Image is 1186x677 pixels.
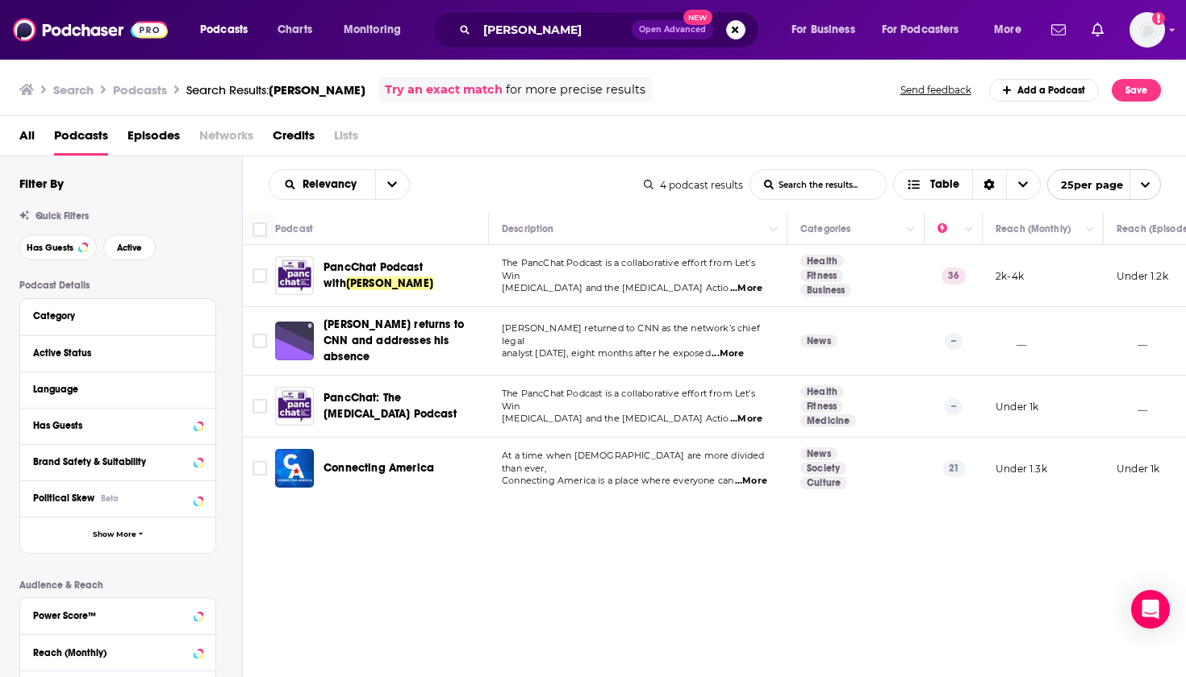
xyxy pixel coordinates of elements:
[269,82,365,98] span: [PERSON_NAME]
[477,17,632,43] input: Search podcasts, credits, & more...
[1048,172,1123,197] span: 25 per page
[994,19,1021,41] span: More
[1117,462,1159,476] p: Under 1k
[33,305,203,326] button: Category
[959,220,979,239] button: Column Actions
[1130,12,1165,48] img: User Profile
[101,493,119,504] div: Beta
[506,81,645,99] span: for more precise results
[1130,12,1165,48] button: Show profile menu
[19,176,64,191] h2: Filter By
[324,391,457,421] span: PancChat: The [MEDICAL_DATA] Podcast
[278,19,312,41] span: Charts
[20,517,215,553] button: Show More
[938,219,960,239] div: Power Score
[324,461,434,475] span: Connecting America
[800,284,851,297] a: Business
[334,123,358,156] span: Lists
[186,82,365,98] div: Search Results:
[945,333,963,349] p: --
[346,276,433,290] span: [PERSON_NAME]
[639,26,706,34] span: Open Advanced
[800,400,843,413] a: Fitness
[13,15,168,45] a: Podchaser - Follow, Share and Rate Podcasts
[800,447,837,460] a: News
[275,387,314,426] a: PancChat: The Pancreatic Cancer Podcast
[33,420,189,431] div: Has Guests
[253,334,267,348] span: Toggle select row
[19,123,35,156] a: All
[33,451,203,471] button: Brand Safety & Suitability
[901,220,921,239] button: Column Actions
[502,322,760,347] span: [PERSON_NAME] returned to CNN as the network’s chief legal
[942,268,966,284] p: 36
[764,220,783,239] button: Column Actions
[33,379,203,399] button: Language
[882,19,959,41] span: For Podcasters
[19,235,97,260] button: Has Guests
[1117,269,1168,283] p: Under 1.2k
[54,123,108,156] span: Podcasts
[502,388,755,412] span: The PancChat Podcast is a collaborative effort from Let’s Win
[33,343,203,363] button: Active Status
[730,282,762,295] span: ...More
[972,170,1006,199] div: Sort Direction
[19,579,216,591] p: Audience & Reach
[103,235,156,260] button: Active
[269,169,410,200] h2: Choose List sort
[385,81,503,99] a: Try an exact match
[275,449,314,488] img: Connecting America
[324,460,434,476] a: Connecting America
[253,268,267,283] span: Toggle select row
[33,647,189,658] div: Reach (Monthly)
[893,169,1041,200] button: Choose View
[780,17,875,43] button: open menu
[800,269,843,282] a: Fitness
[53,82,94,98] h3: Search
[1080,220,1100,239] button: Column Actions
[800,334,837,347] a: News
[33,488,203,508] button: Political SkewBeta
[324,317,483,365] a: [PERSON_NAME] returns to CNN and addresses his absence
[253,399,267,413] span: Toggle select row
[253,461,267,476] span: Toggle select row
[1130,12,1165,48] span: Logged in as lorenzaingram
[502,450,765,474] span: At a time when [DEMOGRAPHIC_DATA] are more divided than ever,
[93,530,136,539] span: Show More
[983,17,1042,43] button: open menu
[989,79,1100,102] a: Add a Podcast
[930,179,959,190] span: Table
[267,17,322,43] a: Charts
[644,179,743,191] div: 4 podcast results
[502,282,729,293] span: [MEDICAL_DATA] and the [MEDICAL_DATA] Actio
[800,414,856,427] a: Medicine
[996,334,1026,348] p: __
[375,170,409,199] button: open menu
[324,318,464,363] span: [PERSON_NAME] returns to CNN and addresses his absence
[871,17,983,43] button: open menu
[269,179,375,190] button: open menu
[117,243,142,252] span: Active
[33,604,203,625] button: Power Score™
[502,257,755,281] span: The PancChat Podcast is a collaborative effort from Let’s Win
[19,280,216,291] p: Podcast Details
[996,269,1024,283] p: 2k-4k
[324,260,483,292] a: PancChat Podcast with[PERSON_NAME]
[324,390,483,422] a: PancChat: The [MEDICAL_DATA] Podcast
[800,219,850,239] div: Categories
[332,17,422,43] button: open menu
[127,123,180,156] a: Episodes
[33,310,192,322] div: Category
[1131,590,1170,629] div: Open Intercom Messenger
[1085,16,1110,44] a: Show notifications dropdown
[996,219,1071,239] div: Reach (Monthly)
[33,347,192,359] div: Active Status
[945,398,963,414] p: --
[1117,400,1147,413] p: __
[502,347,711,359] span: analyst [DATE], eight months after he exposed
[896,83,976,97] button: Send feedback
[942,460,966,476] p: 21
[275,322,314,360] a: Jeffrey Toobin returns to CNN and addresses his absence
